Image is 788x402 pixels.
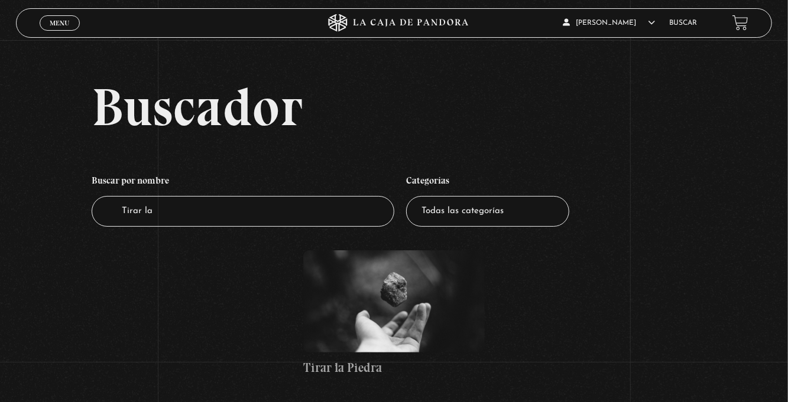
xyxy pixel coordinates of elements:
[406,169,569,196] h4: Categorías
[92,80,773,133] h2: Buscador
[303,250,485,377] a: Tirar la Piedra
[732,15,748,31] a: View your shopping cart
[303,358,485,377] h4: Tirar la Piedra
[563,19,655,27] span: [PERSON_NAME]
[50,19,69,27] span: Menu
[669,19,697,27] a: Buscar
[46,29,73,37] span: Cerrar
[92,169,394,196] h4: Buscar por nombre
